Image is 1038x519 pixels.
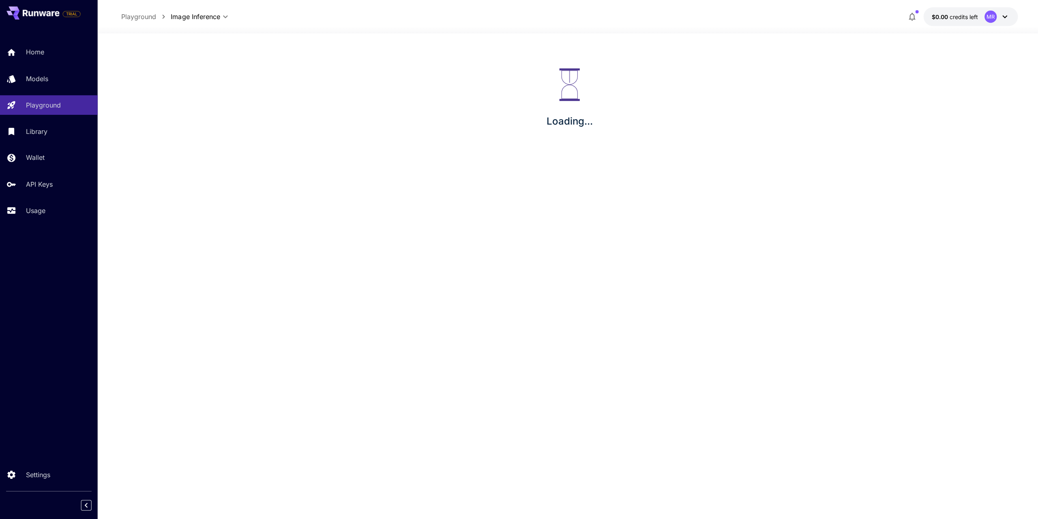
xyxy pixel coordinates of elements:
[26,126,47,136] p: Library
[545,114,591,128] p: Loading...
[121,12,170,22] nav: breadcrumb
[26,73,48,83] p: Models
[26,205,45,215] p: Usage
[929,13,975,21] div: $0.00
[26,468,50,478] p: Settings
[26,47,44,57] p: Home
[170,12,219,22] span: Image Inference
[87,496,97,511] div: Collapse sidebar
[81,498,91,509] button: Collapse sidebar
[929,13,946,20] span: $0.00
[920,7,1014,26] button: $0.00MR
[26,179,53,188] p: API Keys
[946,13,975,20] span: credits left
[981,11,993,23] div: MR
[121,12,156,22] a: Playground
[26,100,61,110] p: Playground
[26,152,45,162] p: Wallet
[62,9,80,19] span: Add your payment card to enable full platform functionality.
[63,11,80,17] span: TRIAL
